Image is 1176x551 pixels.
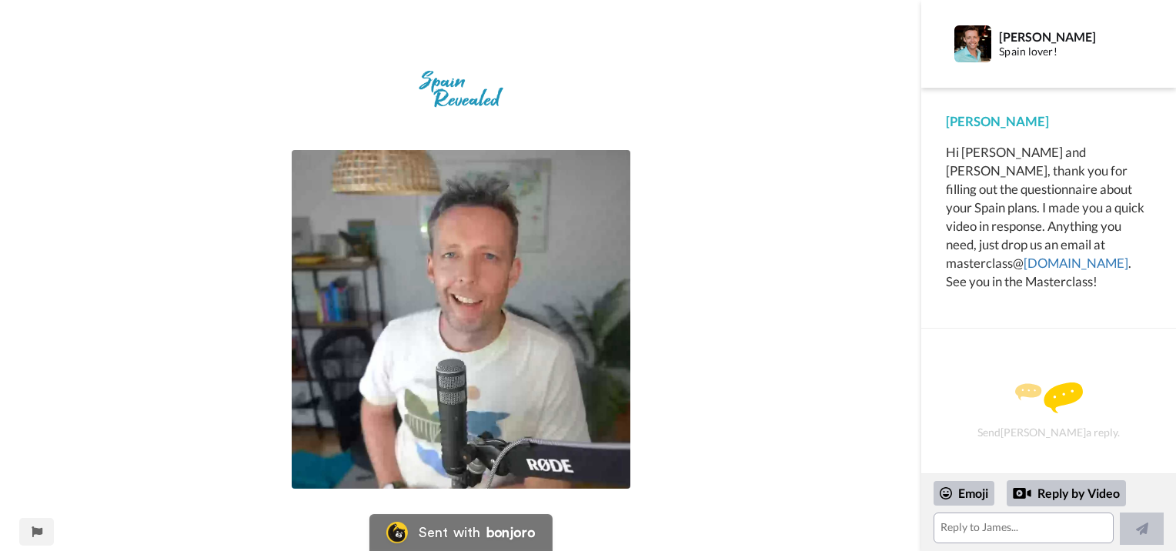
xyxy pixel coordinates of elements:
img: Bonjoro Logo [386,522,408,543]
div: [PERSON_NAME] [999,29,1151,44]
div: Reply by Video [1007,480,1126,506]
img: 4858a473-ad12-41af-b744-8dfaa11872c3-thumb.jpg [292,150,630,489]
img: Profile Image [954,25,991,62]
div: Send [PERSON_NAME] a reply. [942,356,1155,466]
a: Bonjoro LogoSent withbonjoro [369,514,553,551]
img: message.svg [1015,382,1083,413]
a: [DOMAIN_NAME] [1024,255,1128,271]
div: [PERSON_NAME] [946,112,1151,131]
div: bonjoro [486,526,536,539]
div: Hi [PERSON_NAME] and [PERSON_NAME], thank you for filling out the questionnaire about your Spain ... [946,143,1151,291]
div: Sent with [419,526,480,539]
img: 06906c8b-eeae-4fc1-9b3e-93850d61b61a [406,58,516,120]
div: Reply by Video [1013,484,1031,503]
div: Spain lover! [999,45,1151,58]
div: Emoji [934,481,994,506]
